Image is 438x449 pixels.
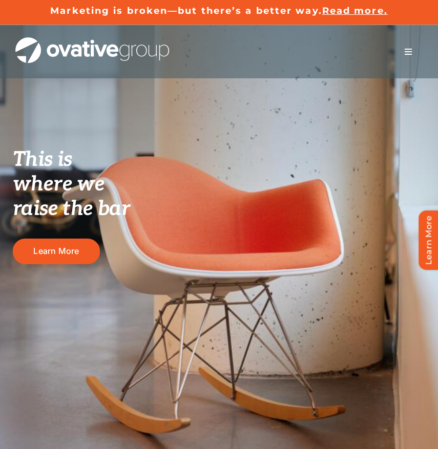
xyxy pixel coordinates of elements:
a: Read more. [322,5,388,16]
a: Learn More [13,239,100,264]
span: Learn More [33,246,79,256]
nav: Menu [394,41,423,62]
a: OG_Full_horizontal_WHT [15,36,169,46]
span: where we raise the bar [13,172,130,221]
a: Marketing is broken—but there’s a better way. [50,5,322,16]
span: This is [13,147,72,172]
